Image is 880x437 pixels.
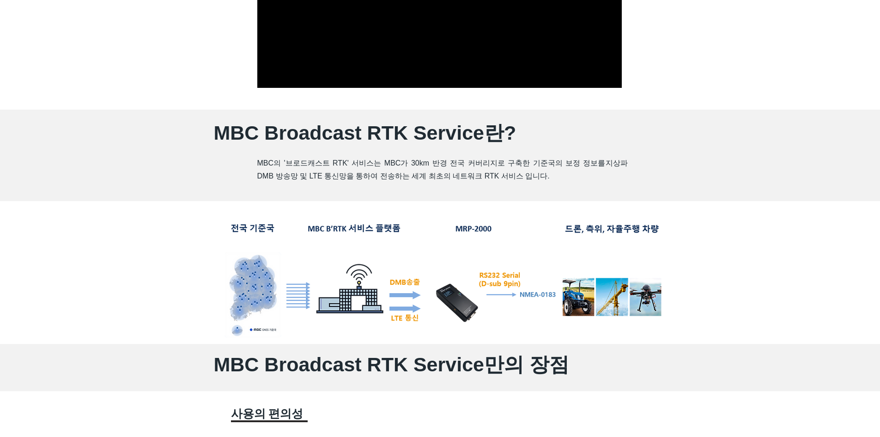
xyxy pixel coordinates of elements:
span: MBC Broadcast RTK Service만의 장점 [214,353,569,375]
img: brtk.png [214,216,667,338]
span: ​사용의 편의성 [231,407,303,420]
span: MBC의 '브로드캐스트 RTK' 서비스는 MBC가 30km 반경 전국 커버리지로 구축한 기준국의 보정 정보를 [257,159,606,167]
span: MBC Broadcast RTK Service란? [214,122,516,144]
iframe: Wix Chat [774,397,880,437]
